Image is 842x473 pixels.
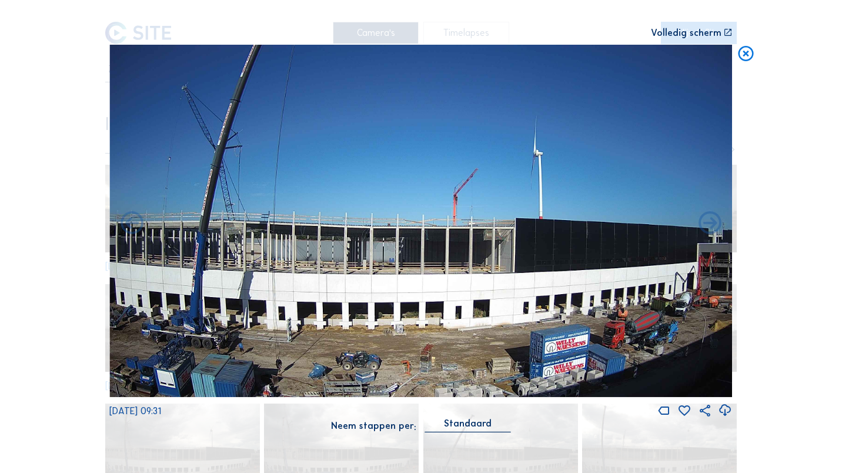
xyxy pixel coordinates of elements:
[444,418,492,429] div: Standaard
[696,210,724,238] i: Back
[425,418,511,432] div: Standaard
[118,210,146,238] i: Forward
[331,421,416,431] div: Neem stappen per:
[109,405,161,417] span: [DATE] 09:31
[109,45,732,397] img: Image
[651,28,721,38] div: Volledig scherm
